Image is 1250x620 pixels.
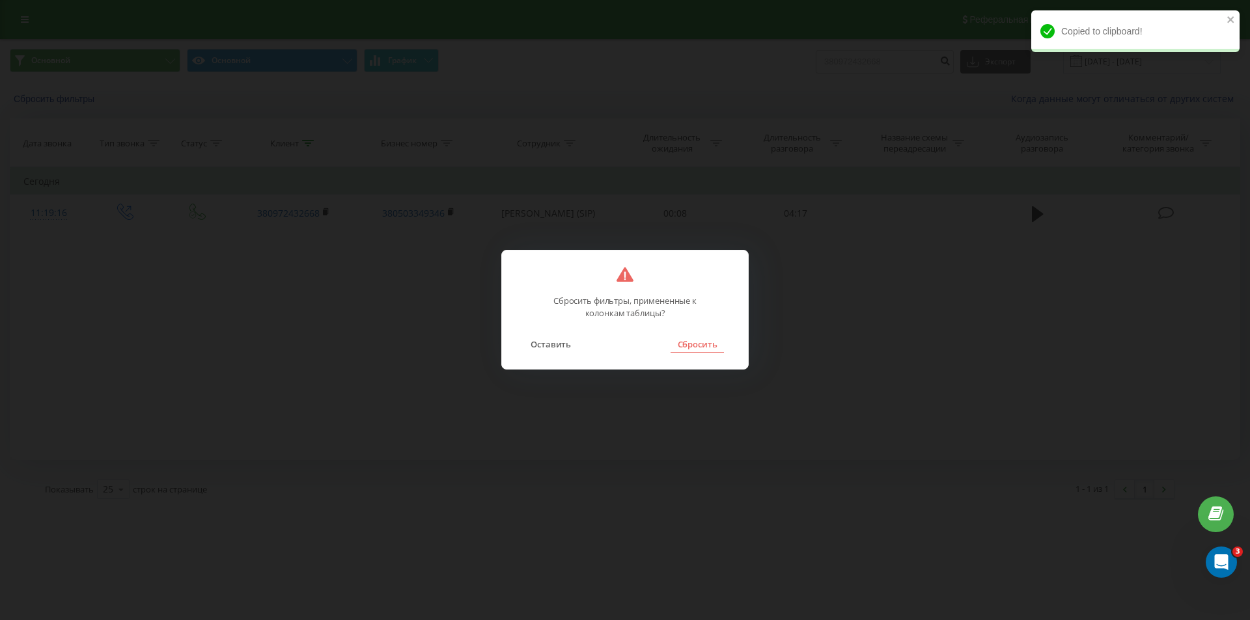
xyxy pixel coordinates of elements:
div: Copied to clipboard! [1031,10,1240,52]
button: Оставить [524,336,577,353]
button: close [1227,14,1236,27]
p: Сбросить фильтры, примененные к колонкам таблицы? [537,282,713,319]
button: Сбросить [671,336,723,353]
iframe: Intercom live chat [1206,546,1237,578]
span: 3 [1232,546,1243,557]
